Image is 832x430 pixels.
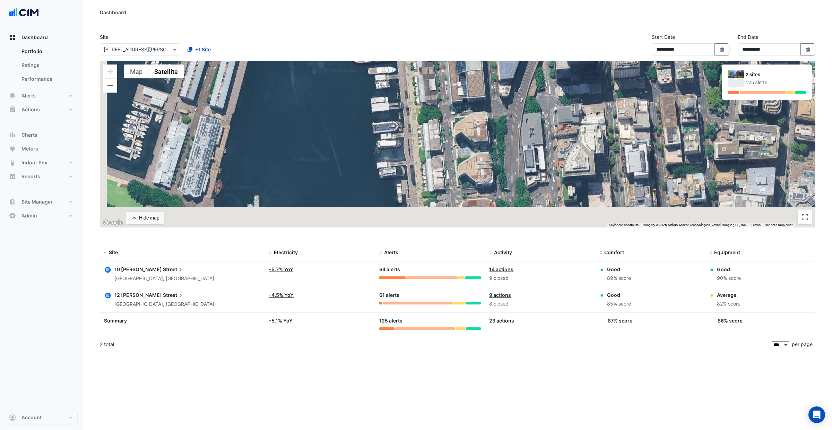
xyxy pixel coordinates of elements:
a: Open this area in Google Maps (opens a new window) [102,218,124,227]
app-icon: Indoor Env [9,159,16,166]
div: 9 closed [489,274,591,282]
img: 12 Shelley Street [736,70,744,78]
div: 8 closed [489,300,591,308]
a: 9 actions [489,292,511,298]
button: Actions [6,103,78,117]
span: Site [109,249,118,255]
span: Account [21,414,42,421]
button: Toggle fullscreen view [798,210,812,224]
app-icon: Charts [9,131,16,138]
div: 125 alerts [379,317,481,325]
fa-icon: Select Date [719,46,725,52]
span: Admin [21,212,37,219]
span: Charts [21,131,37,138]
div: 23 actions [489,317,591,324]
button: Reports [6,170,78,183]
div: Good [717,266,741,273]
span: 12 [PERSON_NAME] [114,292,162,298]
img: Company Logo [8,6,40,19]
div: [GEOGRAPHIC_DATA], [GEOGRAPHIC_DATA] [114,300,214,308]
div: 82% score [717,300,740,308]
div: 64 alerts [379,266,481,274]
a: Performance [16,72,78,86]
span: +1 Site [195,46,211,53]
span: Meters [21,145,38,152]
span: Indoor Env [21,159,47,166]
a: -4.5% YoY [269,292,294,298]
span: Alerts [21,92,36,99]
span: Dashboard [21,34,48,41]
span: Summary [104,318,127,324]
span: Street [163,291,184,299]
label: End Date [738,33,759,41]
app-icon: Actions [9,106,16,113]
span: 10 [PERSON_NAME] [114,266,162,272]
span: Site Manager [21,198,53,205]
span: Activity [494,249,512,255]
div: Good [607,291,631,299]
span: Reports [21,173,40,180]
button: Dashboard [6,31,78,44]
div: Dashboard [6,44,78,89]
div: 90% score [717,274,741,282]
span: Street [163,266,184,273]
div: 2 sites [746,71,806,78]
span: Alerts [384,249,398,255]
span: Comfort [604,249,624,255]
button: Zoom out [103,79,117,93]
a: Ratings [16,58,78,72]
app-icon: Alerts [9,92,16,99]
button: Account [6,411,78,424]
div: 61 alerts [379,291,481,299]
button: Admin [6,209,78,223]
fa-icon: Select Date [805,46,811,52]
app-icon: Dashboard [9,34,16,41]
div: Average [717,291,740,299]
img: Google [102,218,124,227]
app-icon: Meters [9,145,16,152]
label: Site [100,33,109,41]
div: 125 alerts [746,79,806,86]
div: Hide map [139,214,159,222]
app-icon: Admin [9,212,16,219]
button: Zoom in [103,64,117,78]
div: 86% score [718,317,743,324]
img: 10 Shelley Street [728,70,736,78]
span: Actions [21,106,40,113]
a: Terms (opens in new tab) [751,223,761,227]
button: Show satellite imagery [148,64,184,78]
button: Indoor Env [6,156,78,170]
button: Show street map [124,64,148,78]
label: Start Date [652,33,675,41]
a: Portfolio [16,44,78,58]
div: 87% score [608,317,632,324]
span: per page [792,341,813,347]
button: Site Manager [6,195,78,209]
div: Open Intercom Messenger [808,406,825,423]
button: Hide map [126,212,164,224]
div: 89% score [607,274,631,282]
button: Meters [6,142,78,156]
div: 2 total [100,336,770,353]
span: Imagery ©2025 Airbus, Maxar Technologies, Vexcel Imaging US, Inc. [643,223,747,227]
app-icon: Reports [9,173,16,180]
button: Charts [6,128,78,142]
span: Electricity [274,249,298,255]
div: Dashboard [100,9,126,16]
div: -5.1% YoY [269,317,371,324]
div: Good [607,266,631,273]
button: Alerts [6,89,78,103]
a: Report a map error [765,223,792,227]
span: Equipment [714,249,740,255]
a: 14 actions [489,266,513,272]
app-icon: Site Manager [9,198,16,205]
button: Keyboard shortcuts [609,223,639,227]
a: -5.7% YoY [269,266,293,272]
div: 85% score [607,300,631,308]
button: +1 Site [183,43,215,55]
div: [GEOGRAPHIC_DATA], [GEOGRAPHIC_DATA] [114,275,214,283]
